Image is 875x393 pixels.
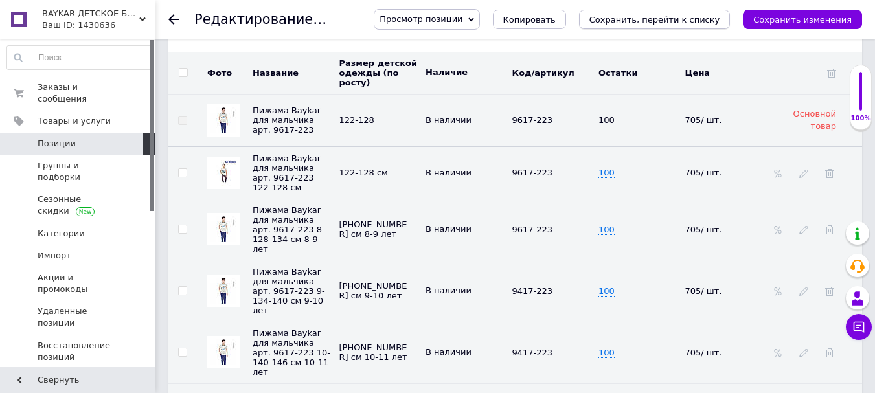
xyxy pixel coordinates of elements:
i: Сохранить, перейти к списку [589,15,720,25]
p: 13-14 [80,75,137,89]
span: Просмотр позиции [380,14,462,24]
th: Название [249,52,336,95]
span: Сезонные скидки [38,194,120,217]
span: 100 [598,225,615,235]
span: 100 [598,168,615,178]
i: Сохранить изменения [753,15,852,25]
span: Пижама Baykar для мальчика арт. 9617-223 [253,106,321,135]
span: 100 [598,286,615,297]
input: Поиск [7,46,152,69]
p: 160-162 [137,106,212,119]
th: Наличие [422,52,509,95]
p: 14 [13,106,80,119]
span: 9617-223 [512,168,553,177]
th: Остатки [595,52,682,95]
span: Группы и подборки [38,160,120,183]
span: Размер детской одежды (по росту) [339,58,418,87]
p: 14-15 [80,106,137,119]
button: Сохранить, перейти к списку [579,10,731,29]
span: В наличии [426,286,472,295]
p: 10-11 [80,14,137,28]
span: Импорт [38,250,71,262]
span: В наличии [426,347,472,357]
span: 9617-223 [512,115,553,125]
span: [PHONE_NUMBER] см 9-10 лет [339,281,407,300]
span: В наличии [426,115,472,125]
button: Сохранить изменения [743,10,862,29]
span: Название унаследовано от основного товара [253,267,325,315]
span: Название унаследовано от основного товара [253,328,330,377]
th: Цена [682,52,769,95]
span: 705/ шт. [685,115,722,125]
span: Основной товар [793,109,836,130]
span: 705/ шт. [685,168,722,177]
span: Название унаследовано от основного товара [253,153,321,192]
span: 9417-223 [512,348,553,357]
p: 140-146 [137,14,212,28]
th: Код/артикул [509,52,596,95]
span: [PHONE_NUMBER] см 10-11 лет [339,342,407,362]
span: 122-128 [339,115,374,125]
p: 13 [13,75,80,89]
h1: Редактирование позиции: Пижама Baykar для мальчика арт. 9617-223 [194,12,703,27]
span: BAYKAR ДЕТСКОЕ БЕЛЬЕ [42,8,139,19]
td: Данные основного товара [509,95,596,147]
span: Название унаследовано от основного товара [253,205,325,254]
span: Заказы и сообщения [38,82,120,105]
span: Акции и промокоды [38,272,120,295]
td: Данные основного товара [422,95,509,147]
td: Данные основного товара [682,95,769,147]
span: 705/ шт. [685,348,722,357]
div: 100% [850,114,871,123]
span: Удаленные позиции [38,306,120,329]
button: Чат с покупателем [846,314,872,340]
span: В наличии [426,168,472,177]
span: Восстановление позиций [38,340,120,363]
p: 10 [13,14,80,28]
p: 12 [13,45,80,58]
span: Копировать [503,15,556,25]
span: Позиции [38,138,76,150]
span: Данные основного товара [598,115,615,125]
span: [PHONE_NUMBER] см 8-9 лет [339,219,407,239]
span: Товары и услуги [38,115,111,127]
p: 12-13 [80,45,137,58]
span: 705/ шт. [685,286,722,296]
th: Фото [198,52,249,95]
p: 158-160 [137,75,212,89]
span: 9417-223 [512,286,553,296]
span: 122-128 см [339,168,388,177]
span: 705/ шт. [685,225,722,234]
span: 9617-223 [512,225,553,234]
span: Категории [38,228,85,240]
span: 100 [598,348,615,358]
button: Копировать [493,10,566,29]
span: В наличии [426,224,472,234]
p: 152-158 [137,45,212,58]
div: 100% Качество заполнения [850,65,872,130]
div: Ваш ID: 1430636 [42,19,155,31]
div: Вернуться назад [168,14,179,25]
td: Данные основного товара [336,95,423,147]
